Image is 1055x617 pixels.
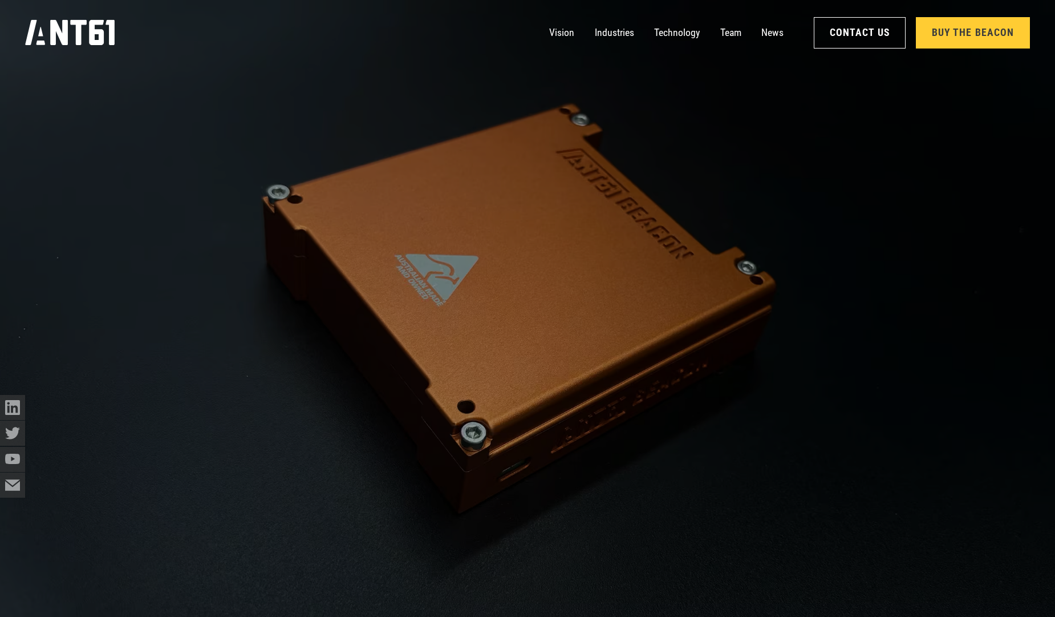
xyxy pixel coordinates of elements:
a: Buy the Beacon [916,17,1030,49]
a: home [25,16,115,50]
a: Team [720,20,741,45]
a: Vision [549,20,574,45]
a: News [761,20,784,45]
a: Technology [654,20,700,45]
a: Contact Us [814,17,906,49]
a: Industries [595,20,634,45]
